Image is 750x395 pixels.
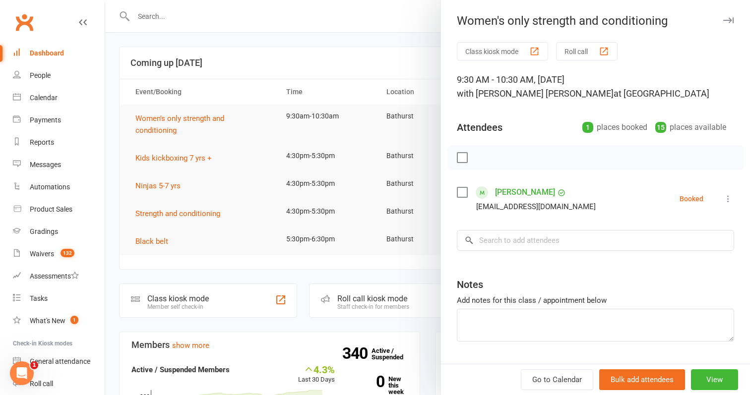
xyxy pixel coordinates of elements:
div: Automations [30,183,70,191]
div: General attendance [30,357,90,365]
a: Dashboard [13,42,105,64]
a: Payments [13,109,105,131]
a: Go to Calendar [521,369,593,390]
a: People [13,64,105,87]
a: [PERSON_NAME] [495,184,555,200]
a: What's New1 [13,310,105,332]
div: Notes [457,278,483,291]
div: [EMAIL_ADDRESS][DOMAIN_NAME] [476,200,596,213]
div: Dashboard [30,49,64,57]
div: 9:30 AM - 10:30 AM, [DATE] [457,73,734,101]
div: 1 [582,122,593,133]
a: Gradings [13,221,105,243]
button: View [691,369,738,390]
div: Payments [30,116,61,124]
span: 132 [61,249,74,257]
a: Tasks [13,287,105,310]
div: Gradings [30,227,58,235]
a: Messages [13,154,105,176]
div: places booked [582,120,647,134]
a: Assessments [13,265,105,287]
a: Clubworx [12,10,37,35]
div: Waivers [30,250,54,258]
div: Product Sales [30,205,72,213]
button: Class kiosk mode [457,42,548,60]
span: 1 [70,316,78,324]
div: Assessments [30,272,79,280]
div: Messages [30,161,61,169]
input: Search to add attendees [457,230,734,251]
div: Add notes for this class / appointment below [457,294,734,306]
div: Booked [680,195,703,202]
div: Reports [30,138,54,146]
a: Reports [13,131,105,154]
a: General attendance kiosk mode [13,350,105,373]
iframe: Intercom live chat [10,361,34,385]
a: Roll call [13,373,105,395]
div: 15 [655,122,666,133]
div: places available [655,120,726,134]
div: Tasks [30,294,48,302]
div: Calendar [30,94,58,102]
span: 1 [30,361,38,369]
a: Automations [13,176,105,198]
a: Calendar [13,87,105,109]
button: Roll call [556,42,618,60]
a: Waivers 132 [13,243,105,265]
div: Women's only strength and conditioning [441,14,750,28]
a: Product Sales [13,198,105,221]
div: Attendees [457,120,502,134]
div: People [30,71,51,79]
button: Bulk add attendees [599,369,685,390]
span: with [PERSON_NAME] [PERSON_NAME] [457,88,614,99]
div: Roll call [30,380,53,388]
div: What's New [30,317,65,325]
span: at [GEOGRAPHIC_DATA] [614,88,709,99]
